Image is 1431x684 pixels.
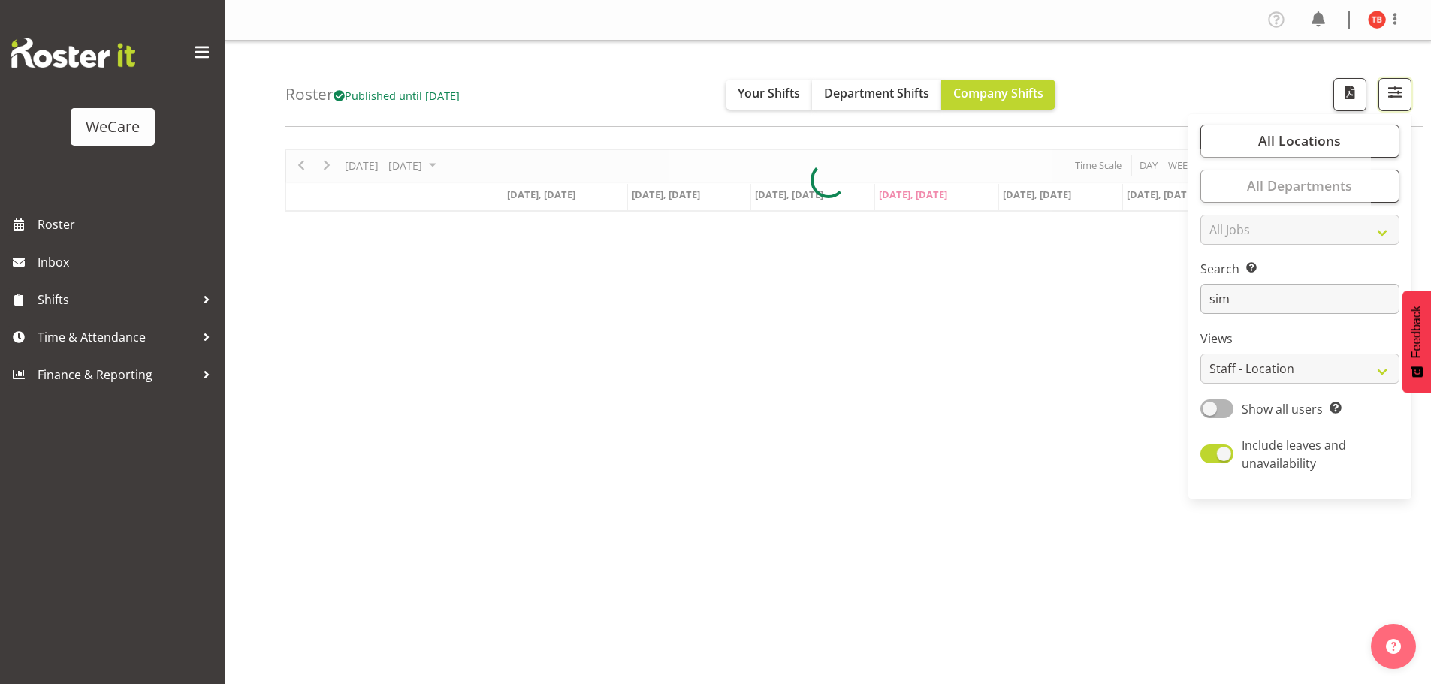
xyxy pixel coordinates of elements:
[824,85,929,101] span: Department Shifts
[1333,78,1366,111] button: Download a PDF of the roster according to the set date range.
[38,326,195,348] span: Time & Attendance
[812,80,941,110] button: Department Shifts
[1242,401,1323,417] span: Show all users
[1258,131,1341,149] span: All Locations
[1368,11,1386,29] img: tyla-boyd11707.jpg
[738,85,800,101] span: Your Shifts
[953,85,1043,101] span: Company Shifts
[1410,306,1423,358] span: Feedback
[11,38,135,68] img: Rosterit website logo
[38,288,195,311] span: Shifts
[1242,437,1346,472] span: Include leaves and unavailability
[1200,330,1399,348] label: Views
[1378,78,1411,111] button: Filter Shifts
[38,251,218,273] span: Inbox
[1386,639,1401,654] img: help-xxl-2.png
[1402,291,1431,393] button: Feedback - Show survey
[86,116,140,138] div: WeCare
[1200,125,1399,158] button: All Locations
[1200,284,1399,314] input: Search
[334,88,460,103] span: Published until [DATE]
[1200,260,1399,278] label: Search
[726,80,812,110] button: Your Shifts
[941,80,1055,110] button: Company Shifts
[38,213,218,236] span: Roster
[285,86,460,103] h4: Roster
[38,363,195,386] span: Finance & Reporting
